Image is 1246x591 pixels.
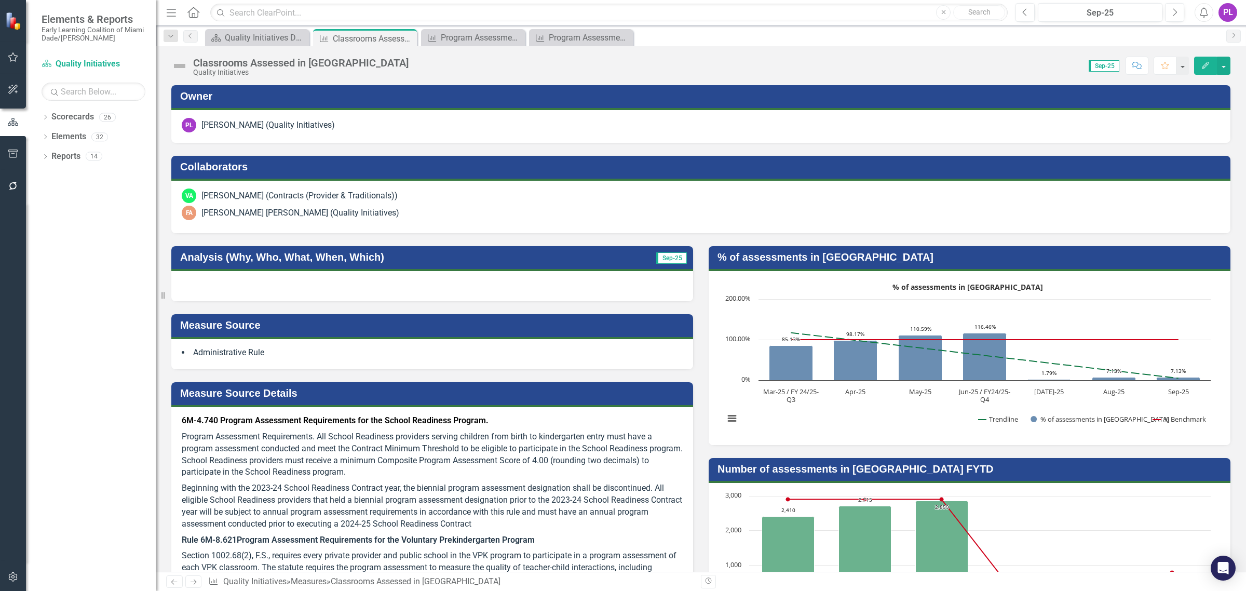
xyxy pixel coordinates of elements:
small: Early Learning Coalition of Miami Dade/[PERSON_NAME] [42,25,145,43]
a: Program Assessment Ratings in [GEOGRAPHIC_DATA] [424,31,522,44]
strong: 6M-4.740 Program Assessment Requirements for the School Readiness Program. [182,415,489,425]
h3: Number of assessments in [GEOGRAPHIC_DATA] FYTD [717,463,1225,475]
button: Show Trendline [978,414,1019,424]
a: Measures [291,576,327,586]
text: % of assessments in [GEOGRAPHIC_DATA] [892,282,1043,292]
button: PL [1218,3,1237,22]
path: Apr-25, 98.16700611. % of assessments in Miami-Dade. [834,341,877,381]
path: May-25, 110.59063136. % of assessments in Miami-Dade. [899,335,942,381]
strong: Rule 6M-8.621Program Assessment Requirements for the Voluntary Prekindergarten Program [182,535,535,545]
div: Open Intercom Messenger [1211,556,1236,581]
div: FA [182,206,196,220]
path: Mar-25 / FY 24/25-Q3, 85.13238289. % of assessments in Miami-Dade. [769,346,813,381]
div: 26 [99,113,116,122]
text: 110.59% [910,325,931,332]
text: 7.13% [1171,367,1186,374]
text: 200.00% [725,293,751,303]
path: Jun-25 / FY24/25-Q4, 116.45621181. % of assessments in Miami-Dade. [963,333,1007,381]
text: 3,000 [725,490,741,500]
h3: Owner [180,90,1225,102]
div: Classrooms Assessed in [GEOGRAPHIC_DATA] [333,32,414,45]
text: 98.17% [846,330,864,338]
g: Trendline, series 1 of 3. Line with 7 data points. [789,331,1181,381]
a: Program Assessment Ratings in [GEOGRAPHIC_DATA] [532,31,630,44]
path: Apr-25, 2,904. Benchmark FYTD. [786,497,790,501]
button: Show % of assessments in Miami-Dade [1031,414,1142,424]
div: 14 [86,152,102,161]
text: 2,859 [935,503,949,511]
path: Sep-25, 789. Benchmark FYTD. [1170,570,1174,574]
button: Show % Benchmark [1153,414,1207,424]
a: Quality Initiatives Dashboards [208,31,306,44]
text: 100.00% [725,334,751,343]
button: Sep-25 [1038,3,1162,22]
text: 0% [741,374,751,384]
text: 1.79% [1041,369,1057,377]
div: Quality Initiatives Dashboards [225,31,306,44]
text: Apr-25 [845,387,865,396]
a: Quality Initiatives [42,58,145,70]
span: Search [968,8,991,16]
div: Sep-25 [1041,7,1159,19]
text: 7.13% [1106,367,1121,374]
a: Scorecards [51,111,94,123]
text: 116.46% [974,323,996,330]
span: Beginning with the 2023-24 School Readiness Contract year, the biennial program assessment design... [182,483,682,529]
text: May-25 [909,387,931,396]
svg: Interactive chart [719,279,1216,435]
img: Not Defined [171,58,188,74]
div: » » [208,576,693,588]
div: % of assessments in Miami-Dade. Highcharts interactive chart. [719,279,1220,435]
div: Classrooms Assessed in [GEOGRAPHIC_DATA] [331,576,500,586]
div: Program Assessment Ratings in [GEOGRAPHIC_DATA] [549,31,630,44]
div: Program Assessment Ratings in [GEOGRAPHIC_DATA] [441,31,522,44]
input: Search ClearPoint... [210,4,1008,22]
text: 2,715 [858,496,872,503]
text: [DATE]-25 [1034,387,1064,396]
h3: % of assessments in [GEOGRAPHIC_DATA] [717,251,1225,263]
span: Program Assessment Requirements. All School Readiness providers serving children from birth to ki... [182,432,683,477]
img: ClearPoint Strategy [5,12,23,30]
div: PL [182,118,196,132]
a: Quality Initiatives [223,576,287,586]
text: 1,000 [725,560,741,569]
path: Aug-25, 7.12830957. % of assessments in Miami-Dade. [1092,378,1136,381]
div: [PERSON_NAME] (Quality Initiatives) [201,119,335,131]
div: [PERSON_NAME] (Contracts (Provider & Traditionals)) [201,190,398,202]
h3: Measure Source Details [180,387,688,399]
div: 32 [91,132,108,141]
input: Search Below... [42,83,145,101]
h3: Measure Source [180,319,688,331]
a: Elements [51,131,86,143]
text: Jun-25 / FY24/25- Q4 [958,387,1010,404]
span: Sep-25 [656,252,687,264]
button: View chart menu, % of assessments in Miami-Dade [724,411,739,425]
span: Elements & Reports [42,13,145,25]
text: 2,410 [781,506,795,514]
a: Reports [51,151,80,163]
g: % of assessments in Miami-Dade, series 2 of 3. Bar series with 7 bars. [769,333,1200,381]
div: Classrooms Assessed in [GEOGRAPHIC_DATA] [193,57,409,69]
div: [PERSON_NAME] [PERSON_NAME] (Quality Initiatives) [201,207,399,219]
path: Jun-25 / FY24/25-Q4, 2,904. Benchmark FYTD. [940,497,944,501]
div: VA [182,189,196,203]
button: Search [953,5,1005,20]
text: Aug-25 [1103,387,1125,396]
span: Administrative Rule [193,347,264,357]
text: 85.13% [782,335,800,343]
path: Jul-25, 1.79226069. % of assessments in Miami-Dade. [1027,380,1071,381]
text: 2,000 [725,525,741,534]
text: Sep-25 [1168,387,1189,396]
span: Sep-25 [1089,60,1119,72]
div: Quality Initiatives [193,69,409,76]
g: % Benchmark, series 3 of 3. Line with 7 data points. [789,338,1181,342]
text: Mar-25 / FY 24/25- Q3 [763,387,819,404]
path: Sep-25, 7.12830957. % of assessments in Miami-Dade. [1157,378,1200,381]
h3: Collaborators [180,161,1225,172]
h3: Analysis (Why, Who, What, When, Which) [180,251,620,263]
